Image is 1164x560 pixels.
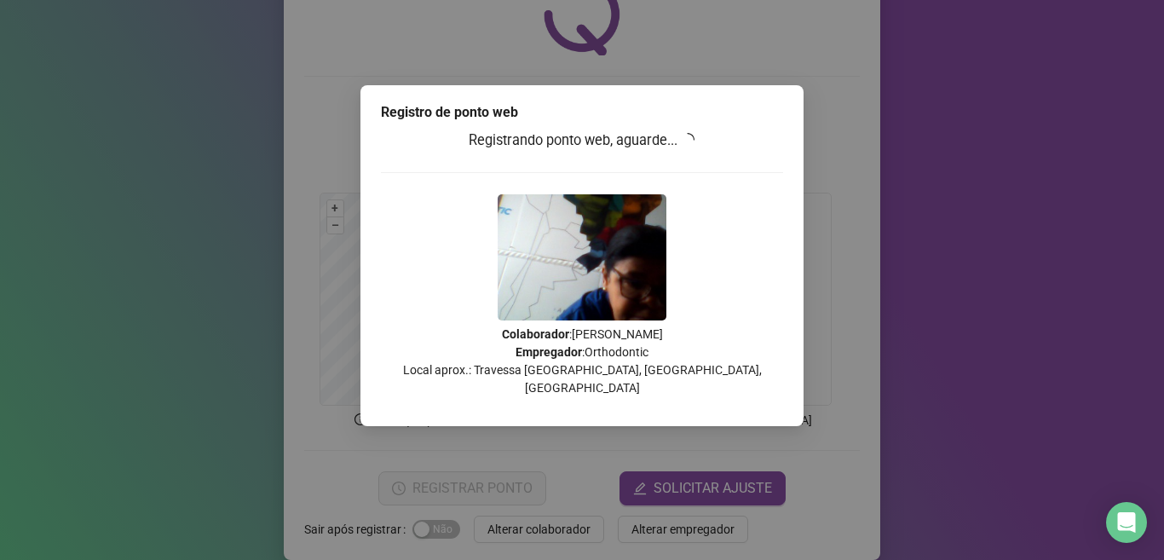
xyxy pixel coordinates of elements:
div: Registro de ponto web [381,102,783,123]
img: 2Q== [498,194,666,320]
p: : [PERSON_NAME] : Orthodontic Local aprox.: Travessa [GEOGRAPHIC_DATA], [GEOGRAPHIC_DATA], [GEOGR... [381,326,783,397]
h3: Registrando ponto web, aguarde... [381,130,783,152]
span: loading [679,131,697,149]
strong: Colaborador [502,327,569,341]
strong: Empregador [516,345,582,359]
div: Open Intercom Messenger [1106,502,1147,543]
